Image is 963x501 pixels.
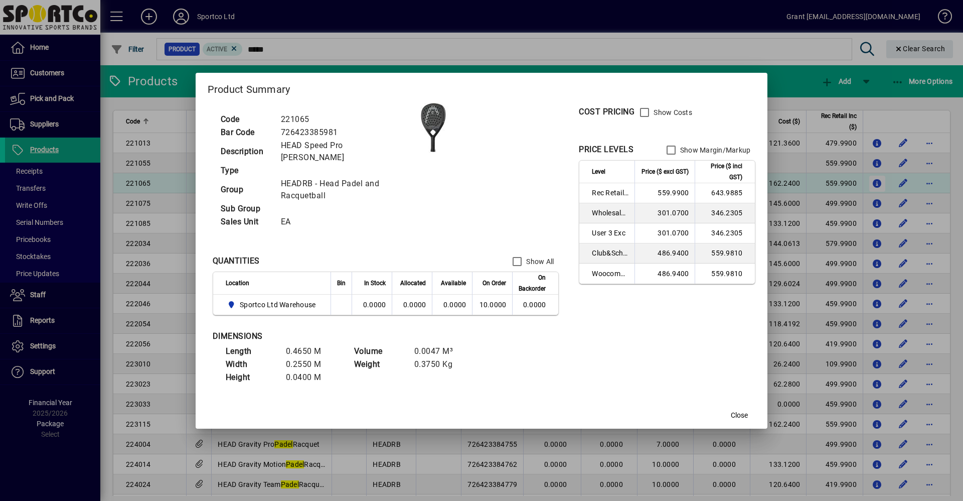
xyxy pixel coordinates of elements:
[592,188,628,198] span: Rec Retail Inc
[634,203,695,223] td: 301.0700
[695,203,755,223] td: 346.2305
[337,278,346,289] span: Bin
[276,126,408,139] td: 726423385981
[678,145,751,155] label: Show Margin/Markup
[226,299,320,311] span: Sportco Ltd Warehouse
[641,166,689,177] span: Price ($ excl GST)
[216,177,276,202] td: Group
[701,161,742,183] span: Price ($ incl GST)
[592,166,605,177] span: Level
[221,358,281,371] td: Width
[276,113,408,126] td: 221065
[216,215,276,228] td: Sales Unit
[400,278,426,289] span: Allocated
[216,113,276,126] td: Code
[592,228,628,238] span: User 3 Exc
[483,278,506,289] span: On Order
[213,330,463,342] div: DIMENSIONS
[524,257,554,267] label: Show All
[409,358,469,371] td: 0.3750 Kg
[221,371,281,384] td: Height
[213,255,260,267] div: QUANTITIES
[723,407,755,425] button: Close
[579,106,634,118] div: COST PRICING
[364,278,386,289] span: In Stock
[519,272,546,294] span: On Backorder
[731,410,748,421] span: Close
[221,345,281,358] td: Length
[276,215,408,228] td: EA
[408,102,458,153] img: contain
[226,278,249,289] span: Location
[281,345,341,358] td: 0.4650 M
[512,295,558,315] td: 0.0000
[196,73,768,102] h2: Product Summary
[441,278,466,289] span: Available
[432,295,472,315] td: 0.0000
[634,264,695,284] td: 486.9400
[216,202,276,215] td: Sub Group
[352,295,392,315] td: 0.0000
[216,139,276,164] td: Description
[276,139,408,164] td: HEAD Speed Pro [PERSON_NAME]
[281,358,341,371] td: 0.2550 M
[216,126,276,139] td: Bar Code
[634,243,695,264] td: 486.9400
[592,248,628,258] span: Club&School Exc
[695,183,755,203] td: 643.9885
[281,371,341,384] td: 0.0400 M
[695,223,755,243] td: 346.2305
[349,358,409,371] td: Weight
[592,208,628,218] span: Wholesale Exc
[579,144,633,156] div: PRICE LEVELS
[695,264,755,284] td: 559.9810
[276,177,408,202] td: HEADRB - Head Padel and Racquetball
[392,295,432,315] td: 0.0000
[634,223,695,243] td: 301.0700
[634,183,695,203] td: 559.9900
[592,269,628,279] span: Woocommerce Retail
[240,300,315,310] span: Sportco Ltd Warehouse
[216,164,276,177] td: Type
[695,243,755,264] td: 559.9810
[652,107,692,117] label: Show Costs
[409,345,469,358] td: 0.0047 M³
[349,345,409,358] td: Volume
[479,301,507,309] span: 10.0000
